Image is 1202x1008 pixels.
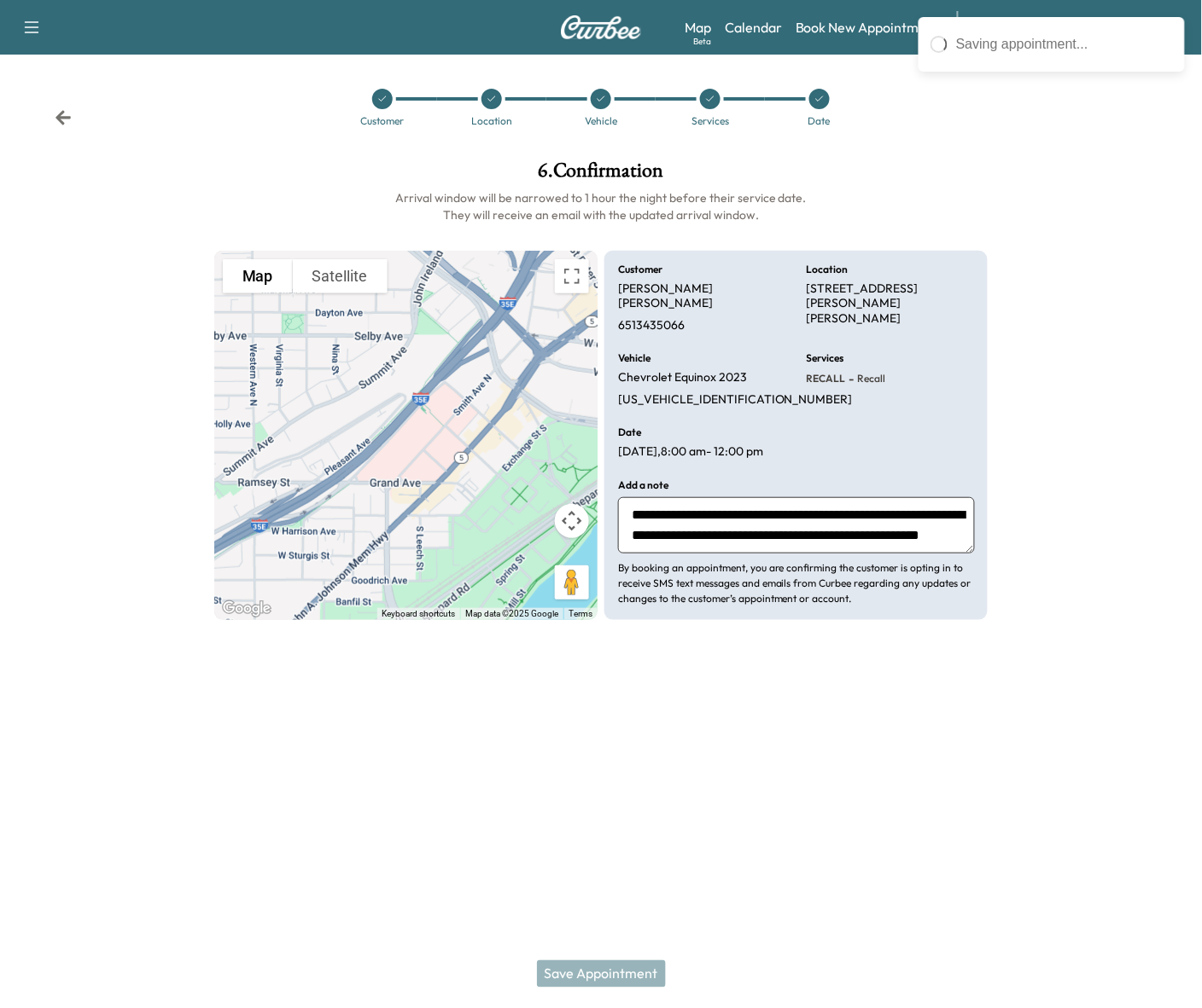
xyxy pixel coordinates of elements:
[560,15,642,39] img: Curbee Logo
[569,609,592,618] a: Terms
[471,116,512,126] div: Location
[808,116,831,126] div: Date
[214,160,989,189] h1: 6 . Confirmation
[585,116,617,126] div: Vehicle
[361,116,405,126] div: Customer
[796,17,940,38] a: Book New Appointment
[846,370,855,387] span: -
[618,444,763,460] p: [DATE] , 8:00 am - 12:00 pm
[555,259,589,293] button: Toggle fullscreen view
[465,609,558,618] span: Map data ©2025 Google
[618,353,651,363] h6: Vehicle
[555,504,589,538] button: Map camera controls
[618,480,668,490] h6: Add a note
[956,34,1173,55] div: Saving appointment...
[382,608,455,620] button: Keyboard shortcuts
[807,353,844,363] h6: Services
[219,598,275,620] img: Google
[807,281,975,327] p: [STREET_ADDRESS][PERSON_NAME][PERSON_NAME]
[214,189,989,223] h6: Arrival window will be narrowed to 1 hour the night before their service date. They will receive ...
[725,17,782,38] a: Calendar
[223,259,293,293] button: Show street map
[555,565,589,600] button: Drag Pegman onto the map to open Street View
[293,259,388,293] button: Show satellite imagery
[855,372,886,385] span: Recall
[685,17,711,38] a: MapBeta
[55,109,72,126] div: Back
[807,264,849,275] h6: Location
[219,598,275,620] a: Open this area in Google Maps (opens a new window)
[618,264,662,275] h6: Customer
[693,35,711,48] div: Beta
[618,281,786,311] p: [PERSON_NAME] [PERSON_NAME]
[618,392,853,408] p: [US_VEHICLE_IDENTIFICATION_NUMBER]
[807,372,846,385] span: RECALL
[618,370,747,385] p: Chevrolet Equinox 2023
[618,560,974,606] p: By booking an appointment, you are confirming the customer is opting in to receive SMS text messa...
[691,116,729,126] div: Services
[618,427,641,437] h6: Date
[618,318,685,333] p: 6513435066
